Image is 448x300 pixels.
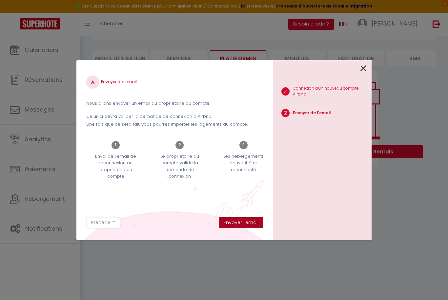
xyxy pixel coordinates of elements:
[239,141,248,149] span: 3
[219,217,263,228] button: Envoyer l'email
[154,153,205,180] p: Le propriétaire du compte valide la demande de connexion
[293,85,372,98] p: Connexion d'un nouveau compte Airbnb
[175,141,184,149] span: 2
[86,76,263,89] h4: Envoyer de l'email
[281,109,290,117] span: 2
[86,217,120,228] button: Précédent
[218,153,269,173] p: Les hébergements peuvent être reconnecté
[293,110,331,116] p: Envoyer de l'email
[5,3,25,22] button: Ouvrir le widget de chat LiveChat
[112,141,120,149] span: 1
[86,113,263,120] p: Celui-ci devra valider la demande de connexion à Airbnb.
[86,121,263,128] p: Une fois que ce sera fait, vous pourrez importer les logements du compte.
[86,100,263,107] p: Nous allons envoyer un email au propriétaire du compte.
[91,153,141,180] p: Envoi de l’email de reconnexion au propriétaire du compte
